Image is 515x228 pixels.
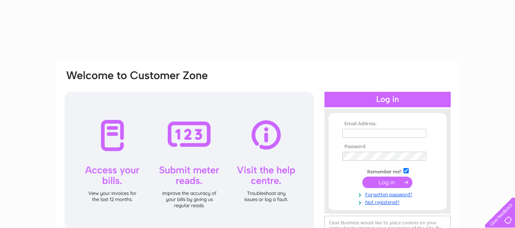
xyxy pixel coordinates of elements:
[340,121,435,127] th: Email Address:
[340,144,435,150] th: Password:
[342,198,435,206] a: Not registered?
[340,167,435,175] td: Remember me?
[342,190,435,198] a: Forgotten password?
[362,177,412,188] input: Submit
